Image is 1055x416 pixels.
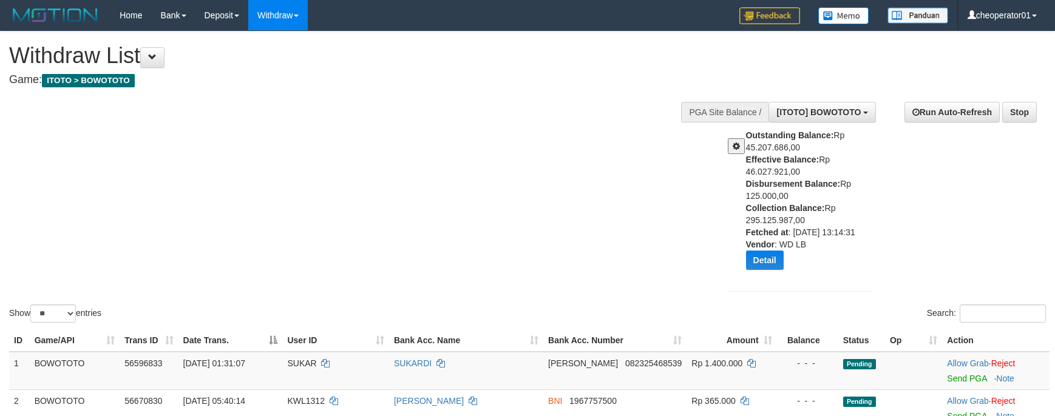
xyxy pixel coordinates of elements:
[947,374,986,383] a: Send PGA
[746,155,819,164] b: Effective Balance:
[947,358,988,368] a: Allow Grab
[942,329,1050,352] th: Action
[843,397,876,407] span: Pending
[9,44,691,68] h1: Withdraw List
[904,102,1000,122] a: Run Auto-Refresh
[394,358,432,368] a: SUKARDI
[9,6,101,24] img: MOTION_logo.png
[838,329,885,352] th: Status
[947,396,991,406] span: ·
[394,396,464,406] a: [PERSON_NAME]
[960,304,1046,323] input: Search:
[42,74,135,87] span: ITOTO > BOWOTOTO
[1002,102,1037,122] a: Stop
[124,358,162,368] span: 56596833
[739,7,800,24] img: Feedback.jpg
[681,102,768,122] div: PGA Site Balance /
[178,329,283,352] th: Date Trans.: activate to sort column descending
[776,107,861,117] span: [ITOTO] BOWOTOTO
[543,329,687,352] th: Bank Acc. Number: activate to sort column ascending
[746,250,784,270] button: Detail
[887,7,948,24] img: panduan.png
[691,358,742,368] span: Rp 1.400.000
[885,329,942,352] th: Op: activate to sort column ascending
[996,374,1014,383] a: Note
[947,358,991,368] span: ·
[691,396,735,406] span: Rp 365.000
[287,396,324,406] span: KWL1312
[991,358,1016,368] a: Reject
[942,352,1050,390] td: ·
[746,129,883,279] div: Rp 45.207.686,00 Rp 46.027.921,00 Rp 125.000,00 Rp 295.125.987,00 : [DATE] 13:14:31 : WD LB
[282,329,389,352] th: User ID: activate to sort column ascending
[30,352,120,390] td: BOWOTOTO
[9,352,30,390] td: 1
[947,396,988,406] a: Allow Grab
[124,396,162,406] span: 56670830
[625,358,682,368] span: Copy 082325468539 to clipboard
[818,7,869,24] img: Button%20Memo.svg
[991,396,1016,406] a: Reject
[927,304,1046,323] label: Search:
[569,396,617,406] span: Copy 1967757500 to clipboard
[687,329,776,352] th: Amount: activate to sort column ascending
[9,329,30,352] th: ID
[746,130,834,140] b: Outstanding Balance:
[782,357,833,369] div: - - -
[746,179,841,189] b: Disbursement Balance:
[782,395,833,407] div: - - -
[30,329,120,352] th: Game/API: activate to sort column ascending
[389,329,543,352] th: Bank Acc. Name: activate to sort column ascending
[768,102,876,122] button: [ITOTO] BOWOTOTO
[843,359,876,369] span: Pending
[746,203,825,213] b: Collection Balance:
[287,358,316,368] span: SUKAR
[183,358,245,368] span: [DATE] 01:31:07
[9,74,691,86] h4: Game:
[30,304,76,323] select: Showentries
[777,329,838,352] th: Balance
[120,329,178,352] th: Trans ID: activate to sort column ascending
[548,358,618,368] span: [PERSON_NAME]
[548,396,562,406] span: BNI
[746,227,789,237] b: Fetched at
[183,396,245,406] span: [DATE] 05:40:14
[746,240,775,249] b: Vendor
[9,304,101,323] label: Show entries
